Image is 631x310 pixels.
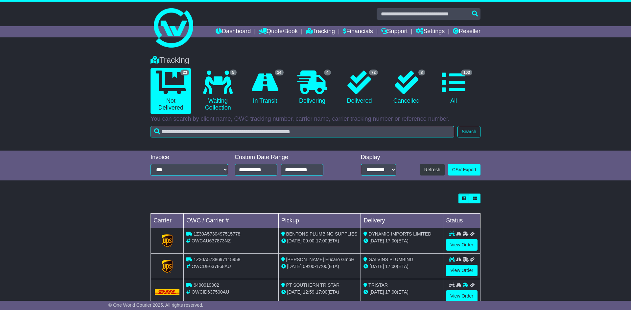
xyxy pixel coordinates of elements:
span: 17:00 [385,289,397,295]
a: View Order [446,290,478,302]
span: 23 [180,70,189,75]
span: OWCDE637868AU [192,264,231,269]
p: You can search by client name, OWC tracking number, carrier name, carrier tracking number or refe... [151,115,480,123]
span: [DATE] [369,289,384,295]
div: Invoice [151,154,228,161]
span: 1Z30A5738697115958 [194,257,240,262]
span: 14 [275,70,284,75]
span: 17:00 [316,289,327,295]
span: TRISTAR [368,282,388,288]
span: BENTONS PLUMBING SUPPLIES [286,231,358,237]
a: Financials [343,26,373,37]
span: 103 [461,70,472,75]
span: 8 [418,70,425,75]
div: - (ETA) [281,289,358,296]
td: Carrier [151,214,184,228]
span: 12:59 [303,289,315,295]
span: [DATE] [369,238,384,243]
span: 4 [324,70,331,75]
span: © One World Courier 2025. All rights reserved. [108,302,203,308]
span: 6490919002 [194,282,219,288]
span: 5 [230,70,237,75]
span: 17:00 [385,238,397,243]
span: [DATE] [287,264,302,269]
div: (ETA) [363,289,440,296]
span: DYNAMIC IMPORTS LIMITED [368,231,431,237]
img: GetCarrierServiceLogo [162,234,173,247]
td: Pickup [278,214,361,228]
a: 72 Delivered [339,68,380,107]
a: Quote/Book [259,26,298,37]
div: - (ETA) [281,263,358,270]
a: Dashboard [216,26,251,37]
div: - (ETA) [281,238,358,244]
span: 17:00 [385,264,397,269]
span: GALVINS PLUMBING [368,257,413,262]
span: 1Z30A5730497515778 [194,231,240,237]
div: Tracking [147,55,484,65]
span: OWCID637500AU [192,289,229,295]
a: 14 In Transit [245,68,285,107]
a: 8 Cancelled [386,68,427,107]
td: OWC / Carrier # [184,214,279,228]
a: View Order [446,265,478,276]
span: [DATE] [287,238,302,243]
a: 4 Delivering [292,68,332,107]
span: 72 [369,70,378,75]
button: Search [457,126,480,137]
td: Status [443,214,480,228]
span: 17:00 [316,264,327,269]
td: Delivery [361,214,443,228]
div: (ETA) [363,263,440,270]
div: (ETA) [363,238,440,244]
a: Reseller [453,26,480,37]
span: [PERSON_NAME] Eucaro GmbH [286,257,355,262]
div: Display [361,154,396,161]
a: 103 All [433,68,474,107]
span: PT SOUTHERN TRISTAR [286,282,340,288]
a: 23 Not Delivered [151,68,191,114]
a: 5 Waiting Collection [198,68,238,114]
a: View Order [446,239,478,251]
span: 09:00 [303,264,315,269]
button: Refresh [420,164,445,176]
a: Tracking [306,26,335,37]
a: CSV Export [448,164,480,176]
span: 17:00 [316,238,327,243]
span: OWCAU637873NZ [192,238,231,243]
span: [DATE] [287,289,302,295]
a: Settings [416,26,445,37]
div: Custom Date Range [235,154,340,161]
span: [DATE] [369,264,384,269]
img: GetCarrierServiceLogo [162,260,173,273]
img: DHL.png [155,289,179,295]
a: Support [381,26,408,37]
span: 09:00 [303,238,315,243]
